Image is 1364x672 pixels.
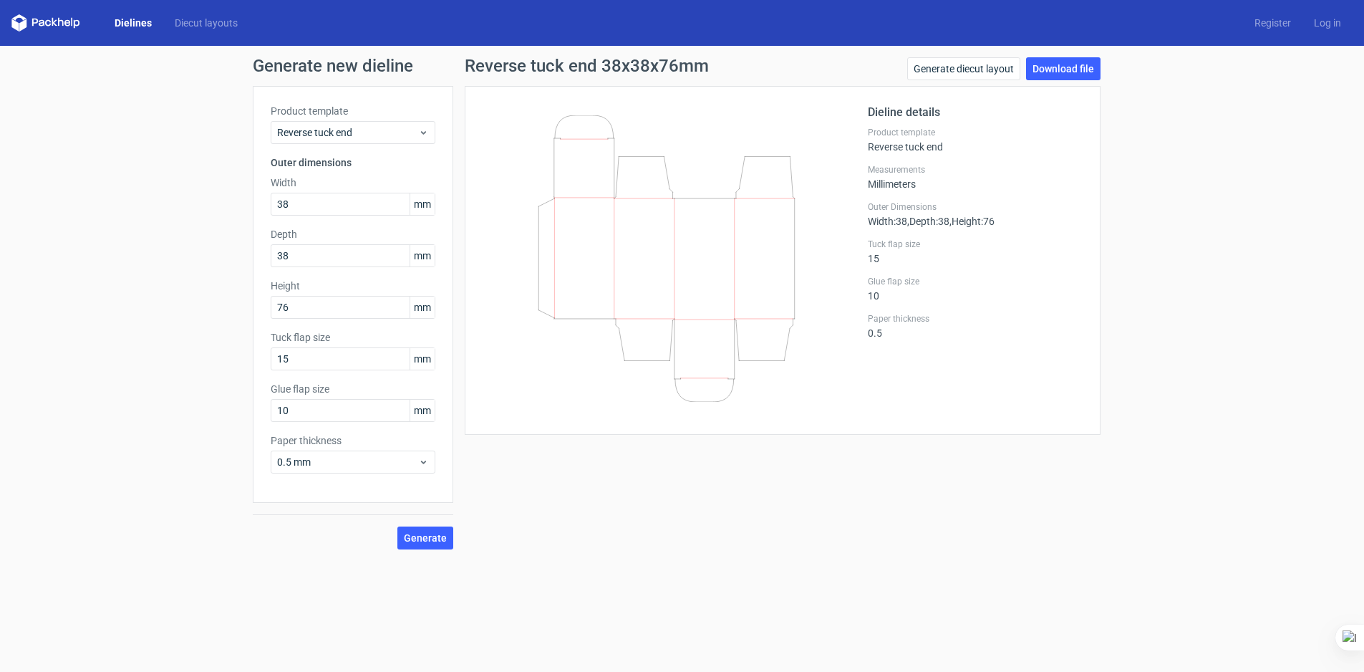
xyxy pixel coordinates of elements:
[868,313,1083,325] label: Paper thickness
[868,164,1083,190] div: Millimeters
[271,330,435,345] label: Tuck flap size
[163,16,249,30] a: Diecut layouts
[868,313,1083,339] div: 0.5
[1302,16,1353,30] a: Log in
[410,297,435,318] span: mm
[271,382,435,396] label: Glue flap size
[868,127,1083,138] label: Product template
[868,239,1083,250] label: Tuck flap size
[907,57,1020,80] a: Generate diecut layout
[404,533,447,543] span: Generate
[907,216,949,227] span: , Depth : 38
[271,279,435,293] label: Height
[949,216,995,227] span: , Height : 76
[868,201,1083,213] label: Outer Dimensions
[868,276,1083,302] div: 10
[868,239,1083,264] div: 15
[410,193,435,215] span: mm
[397,527,453,549] button: Generate
[271,104,435,118] label: Product template
[253,57,1112,75] h1: Generate new dieline
[271,433,435,448] label: Paper thickness
[868,104,1083,121] h2: Dieline details
[277,125,418,140] span: Reverse tuck end
[868,127,1083,153] div: Reverse tuck end
[410,348,435,370] span: mm
[271,227,435,241] label: Depth
[1243,16,1302,30] a: Register
[868,276,1083,287] label: Glue flap size
[410,400,435,421] span: mm
[271,176,435,190] label: Width
[868,164,1083,176] label: Measurements
[465,57,709,75] h1: Reverse tuck end 38x38x76mm
[868,216,907,227] span: Width : 38
[271,155,435,170] h3: Outer dimensions
[103,16,163,30] a: Dielines
[277,455,418,469] span: 0.5 mm
[1026,57,1101,80] a: Download file
[410,245,435,267] span: mm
